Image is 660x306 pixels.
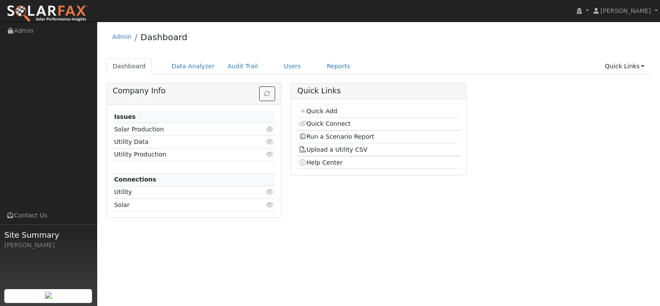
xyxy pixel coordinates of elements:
[45,292,52,299] img: retrieve
[266,202,274,208] i: Click to view
[113,186,249,198] td: Utility
[113,199,249,211] td: Solar
[4,241,92,250] div: [PERSON_NAME]
[140,32,187,42] a: Dashboard
[266,151,274,157] i: Click to view
[113,86,275,96] h5: Company Info
[299,120,351,127] a: Quick Connect
[266,139,274,145] i: Click to view
[165,58,221,74] a: Data Analyzer
[299,133,374,140] a: Run a Scenario Report
[6,5,88,23] img: SolarFax
[113,123,249,136] td: Solar Production
[221,58,264,74] a: Audit Trail
[277,58,308,74] a: Users
[297,86,460,96] h5: Quick Links
[320,58,357,74] a: Reports
[114,113,136,120] strong: Issues
[114,176,156,183] strong: Connections
[112,33,132,40] a: Admin
[299,146,368,153] a: Upload a Utility CSV
[598,58,651,74] a: Quick Links
[4,229,92,241] span: Site Summary
[113,148,249,161] td: Utility Production
[299,159,343,166] a: Help Center
[106,58,152,74] a: Dashboard
[266,189,274,195] i: Click to view
[266,126,274,132] i: Click to view
[600,7,651,14] span: [PERSON_NAME]
[113,136,249,148] td: Utility Data
[299,108,337,115] a: Quick Add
